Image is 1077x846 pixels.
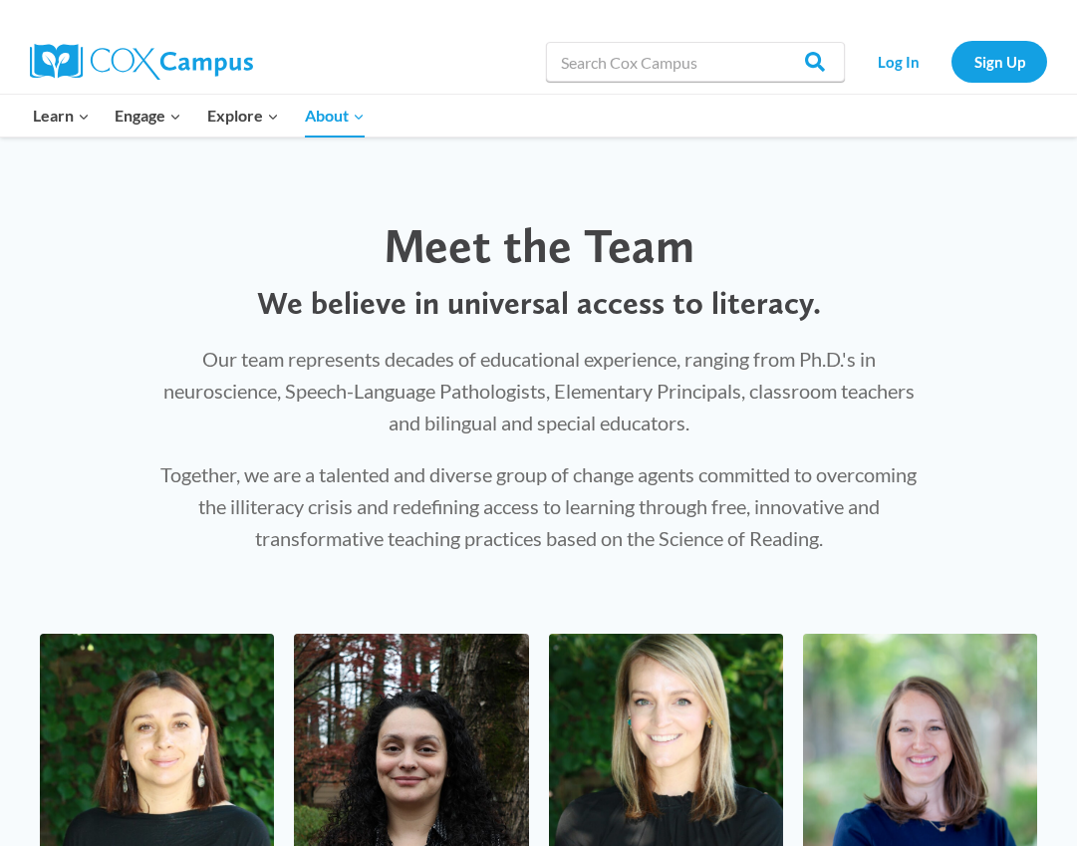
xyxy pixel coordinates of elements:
[951,41,1047,82] a: Sign Up
[855,41,1047,82] nav: Secondary Navigation
[115,103,181,129] span: Engage
[855,41,942,82] a: Log In
[305,103,365,129] span: About
[153,284,925,322] p: We believe in universal access to literacy.
[384,216,694,274] span: Meet the Team
[546,42,845,82] input: Search Cox Campus
[207,103,279,129] span: Explore
[20,95,377,137] nav: Primary Navigation
[30,44,253,80] img: Cox Campus
[153,458,925,554] p: Together, we are a talented and diverse group of change agents committed to overcoming the illite...
[33,103,90,129] span: Learn
[153,343,925,438] p: Our team represents decades of educational experience, ranging from Ph.D.'s in neuroscience, Spee...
